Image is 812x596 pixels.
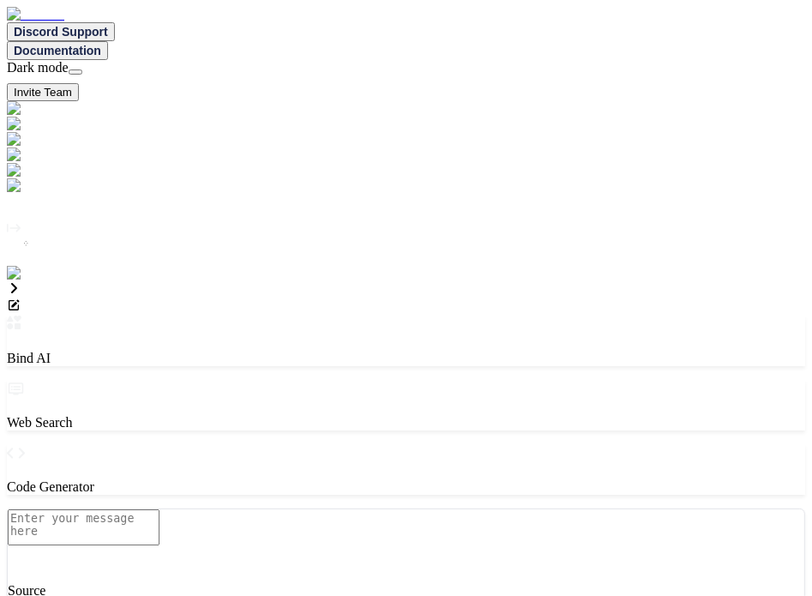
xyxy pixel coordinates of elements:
span: Discord Support [14,25,108,39]
img: settings [7,266,63,281]
button: Discord Support [7,22,115,41]
button: Documentation [7,41,108,60]
button: Invite Team [7,83,79,101]
p: Web Search [7,415,805,430]
img: premium [7,163,70,178]
img: darkChat [7,101,71,117]
span: Dark mode [7,60,69,75]
img: darkChat [7,132,71,147]
p: Bind AI [7,351,805,366]
img: githubDark [7,147,83,163]
span: Documentation [14,44,101,57]
img: cloudideIcon [7,178,93,194]
img: darkAi-studio [7,117,97,132]
img: Bind AI [7,7,64,22]
p: Code Generator [7,479,805,495]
